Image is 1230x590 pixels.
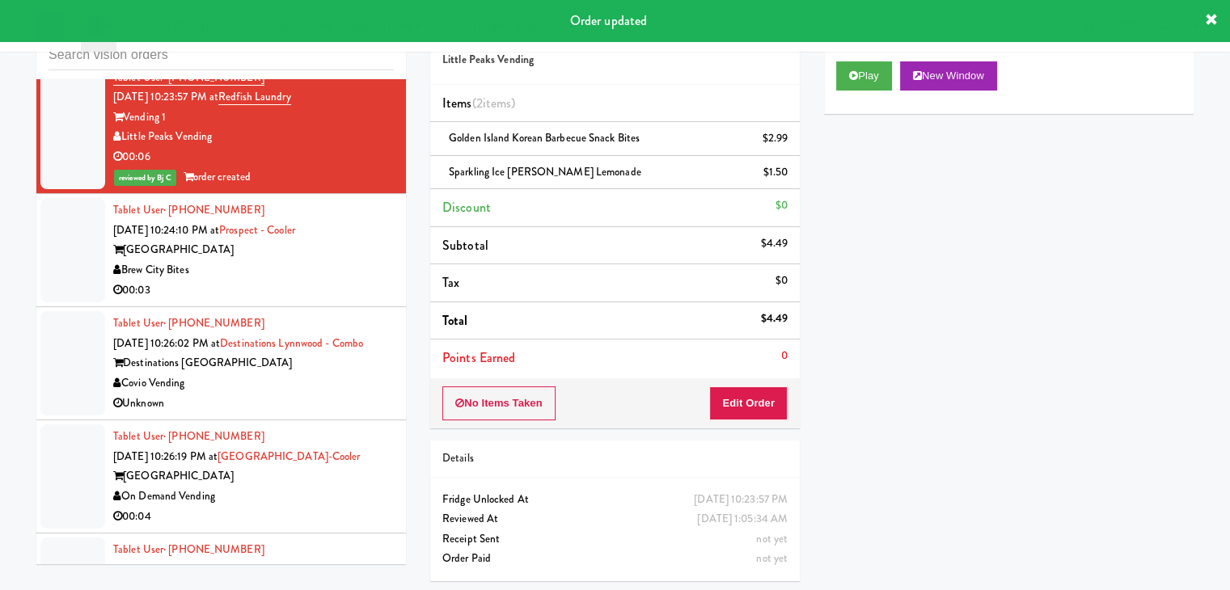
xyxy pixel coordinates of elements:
div: 0 [781,346,788,366]
div: Covio Vending [113,373,394,394]
span: Golden Island Korean Barbecue Snack Bites [449,130,640,145]
div: $4.49 [761,234,788,254]
div: On Demand Vending [113,487,394,507]
li: Tablet User· [PHONE_NUMBER][DATE] 10:26:02 PM atDestinations Lynnwood - ComboDestinations [GEOGRA... [36,307,406,420]
span: Sparkling Ice [PERSON_NAME] Lemonade [449,164,641,179]
span: [DATE] 10:23:57 PM at [113,89,218,104]
div: Order Paid [442,549,788,569]
div: [DATE] 1:05:34 AM [697,509,788,529]
button: No Items Taken [442,386,556,420]
li: Tablet User· [PHONE_NUMBER][DATE] 10:26:19 PM at[GEOGRAPHIC_DATA]-Cooler[GEOGRAPHIC_DATA]On Deman... [36,420,406,533]
span: reviewed by Bj C [114,170,176,186]
div: 00:04 [113,507,394,527]
a: Tablet User· [PHONE_NUMBER] [113,315,264,331]
a: Prospect - Cooler [219,222,295,238]
span: · [PHONE_NUMBER] [163,70,264,85]
div: $1.50 [763,162,788,183]
a: Destinations Lynnwood - Combo [219,562,362,577]
a: Redfish Laundry [218,89,291,105]
span: Discount [442,198,491,217]
a: Tablet User· [PHONE_NUMBER] [113,70,264,86]
span: Subtotal [442,236,488,255]
a: Tablet User· [PHONE_NUMBER] [113,542,264,557]
h5: Little Peaks Vending [442,54,788,66]
span: [DATE] 10:24:10 PM at [113,222,219,238]
div: Little Peaks Vending [113,127,394,147]
div: $0 [776,271,788,291]
div: [GEOGRAPHIC_DATA] [113,466,394,487]
div: Fridge Unlocked At [442,490,788,510]
span: Items [442,94,515,112]
div: 00:03 [113,280,394,301]
span: Total [442,311,468,330]
div: [DATE] 10:23:57 PM [694,490,788,510]
span: [DATE] 10:26:02 PM at [113,335,220,351]
div: [GEOGRAPHIC_DATA] [113,240,394,260]
div: 00:06 [113,147,394,167]
span: · [PHONE_NUMBER] [163,428,264,444]
li: Tablet User· [PHONE_NUMBER][DATE] 10:23:57 PM atRedfish LaundryVending 1Little Peaks Vending00:06... [36,61,406,195]
span: (2 ) [472,94,516,112]
a: Destinations Lynnwood - Combo [220,335,363,351]
a: Tablet User· [PHONE_NUMBER] [113,428,264,444]
li: Tablet User· [PHONE_NUMBER][DATE] 10:24:10 PM atProspect - Cooler[GEOGRAPHIC_DATA]Brew City Bites... [36,194,406,307]
span: Points Earned [442,348,515,367]
div: $0 [776,196,788,216]
div: $2.99 [763,129,788,149]
button: Edit Order [709,386,788,420]
button: Play [836,61,892,91]
div: Details [442,449,788,469]
div: Unknown [113,394,394,414]
span: order created [184,169,251,184]
div: Reviewed At [442,509,788,529]
span: · [PHONE_NUMBER] [163,315,264,331]
button: New Window [900,61,997,91]
span: [DATE] 10:26:56 PM at [113,562,219,577]
span: not yet [756,550,788,566]
a: [GEOGRAPHIC_DATA]-Cooler [218,449,360,464]
ng-pluralize: items [483,94,512,112]
div: $4.49 [761,309,788,329]
div: Destinations [GEOGRAPHIC_DATA] [113,353,394,373]
span: · [PHONE_NUMBER] [163,542,264,557]
span: [DATE] 10:26:19 PM at [113,449,218,464]
span: · [PHONE_NUMBER] [163,202,264,217]
span: Tax [442,273,459,292]
input: Search vision orders [49,40,394,70]
div: Vending 1 [113,107,394,128]
span: Order updated [570,11,647,30]
div: Brew City Bites [113,260,394,280]
span: not yet [756,531,788,546]
a: Tablet User· [PHONE_NUMBER] [113,202,264,217]
div: Receipt Sent [442,529,788,550]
